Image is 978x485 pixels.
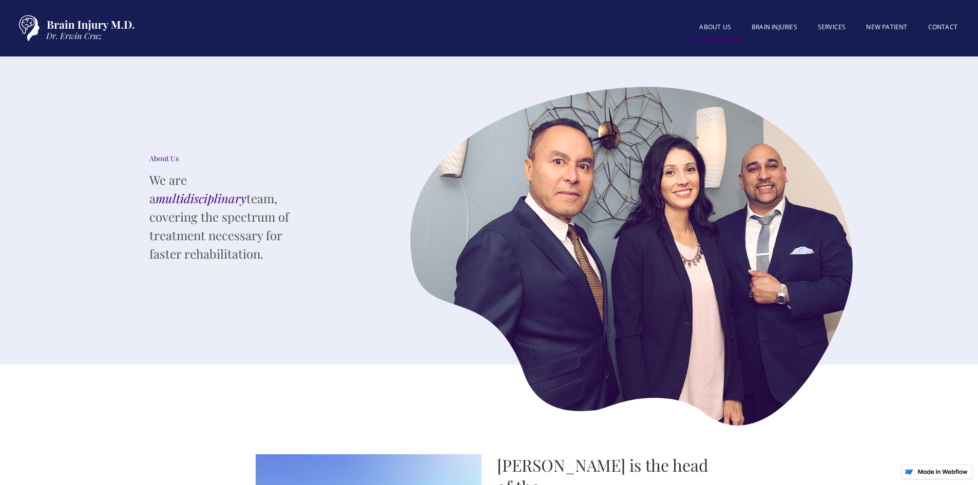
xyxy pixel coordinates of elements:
[741,17,808,37] a: BRAIN INJURIES
[149,153,303,164] div: About Us
[156,190,246,206] em: multidisciplinary
[10,10,139,46] a: home
[856,17,917,37] a: New patient
[917,469,968,474] img: Made in Webflow
[918,17,968,37] a: Contact
[149,170,303,263] p: We are a team, covering the spectrum of treatment necessary for faster rehabilitation.
[808,17,856,37] a: SERVICES
[689,17,741,40] a: About US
